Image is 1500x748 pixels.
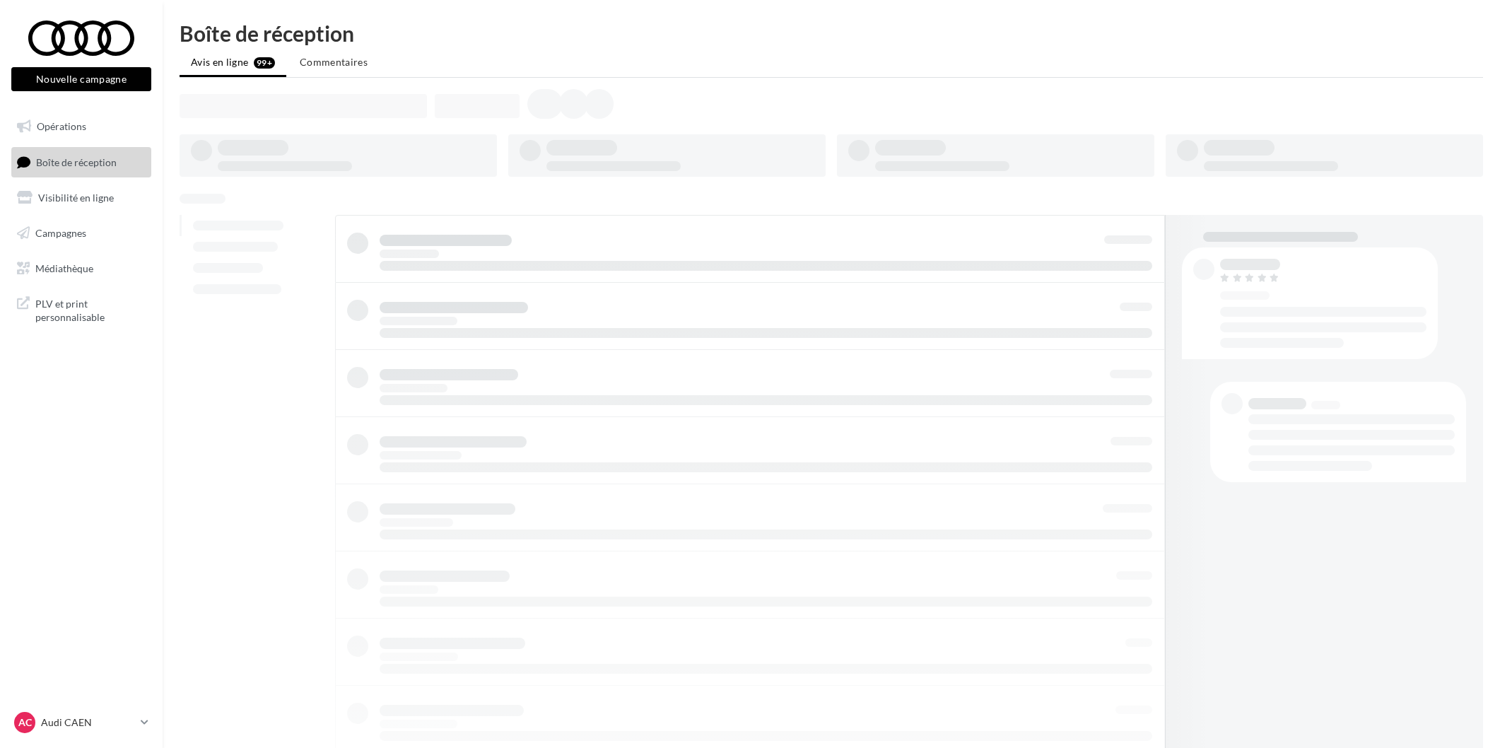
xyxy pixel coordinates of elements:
[11,67,151,91] button: Nouvelle campagne
[8,288,154,330] a: PLV et print personnalisable
[8,254,154,284] a: Médiathèque
[180,23,1483,44] div: Boîte de réception
[300,56,368,68] span: Commentaires
[8,147,154,177] a: Boîte de réception
[35,294,146,325] span: PLV et print personnalisable
[11,709,151,736] a: AC Audi CAEN
[18,715,32,730] span: AC
[35,227,86,239] span: Campagnes
[8,183,154,213] a: Visibilité en ligne
[41,715,135,730] p: Audi CAEN
[37,120,86,132] span: Opérations
[8,218,154,248] a: Campagnes
[35,262,93,274] span: Médiathèque
[36,156,117,168] span: Boîte de réception
[8,112,154,141] a: Opérations
[38,192,114,204] span: Visibilité en ligne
